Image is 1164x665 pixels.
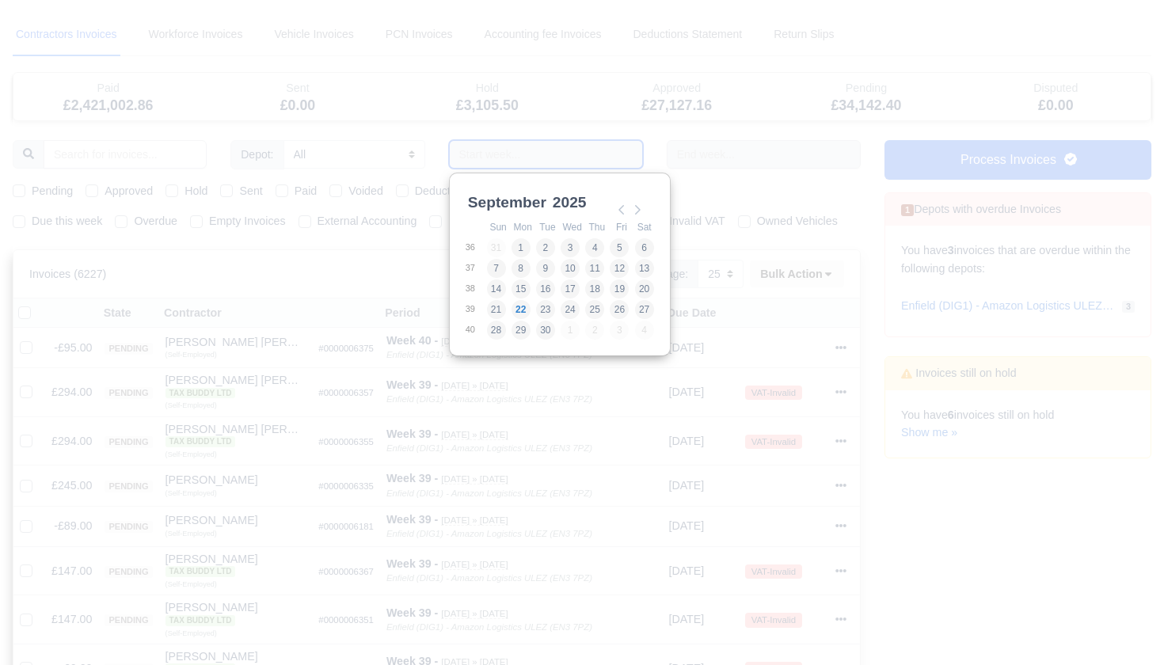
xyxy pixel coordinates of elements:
[610,300,629,319] button: 26
[612,200,631,219] button: Previous Month
[585,279,604,298] button: 18
[610,238,629,257] button: 5
[465,299,486,320] td: 39
[512,321,531,340] button: 29
[550,191,590,215] div: 2025
[465,279,486,299] td: 38
[465,320,486,340] td: 40
[465,258,486,279] td: 37
[536,238,555,257] button: 2
[512,238,531,257] button: 1
[514,222,532,233] abbr: Monday
[585,300,604,319] button: 25
[536,321,555,340] button: 30
[512,300,531,319] button: 22
[610,279,629,298] button: 19
[1085,589,1164,665] iframe: Chat Widget
[628,200,647,219] button: Next Month
[487,321,506,340] button: 28
[561,238,580,257] button: 3
[585,238,604,257] button: 4
[637,222,652,233] abbr: Saturday
[589,222,606,233] abbr: Thursday
[536,279,555,298] button: 16
[635,279,654,298] button: 20
[487,279,506,298] button: 14
[539,222,555,233] abbr: Tuesday
[561,279,580,298] button: 17
[512,259,531,278] button: 8
[561,300,580,319] button: 24
[465,191,550,215] div: September
[536,300,555,319] button: 23
[489,222,506,233] abbr: Sunday
[487,300,506,319] button: 21
[635,300,654,319] button: 27
[487,259,506,278] button: 7
[465,237,486,258] td: 36
[635,238,654,257] button: 6
[561,259,580,278] button: 10
[512,279,531,298] button: 15
[536,259,555,278] button: 9
[635,259,654,278] button: 13
[610,259,629,278] button: 12
[562,222,581,233] abbr: Wednesday
[616,222,627,233] abbr: Friday
[585,259,604,278] button: 11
